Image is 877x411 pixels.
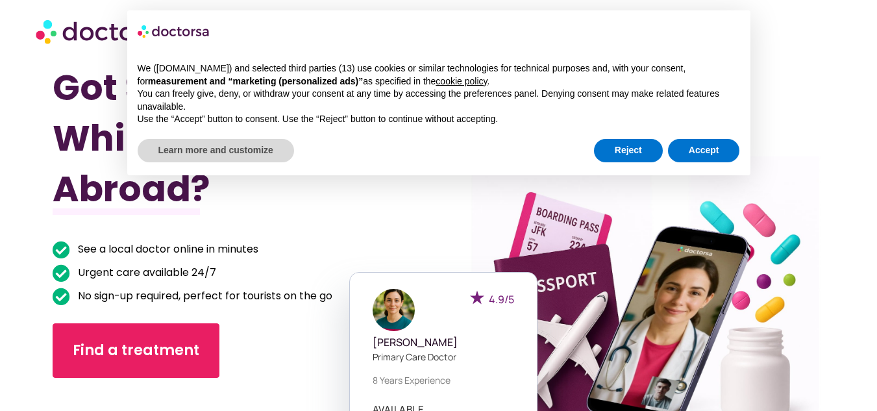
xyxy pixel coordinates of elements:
[73,340,199,361] span: Find a treatment
[138,139,294,162] button: Learn more and customize
[75,240,258,258] span: See a local doctor online in minutes
[148,76,363,86] strong: measurement and “marketing (personalized ads)”
[75,287,332,305] span: No sign-up required, perfect for tourists on the go
[668,139,740,162] button: Accept
[373,350,514,364] p: Primary care doctor
[373,373,514,387] p: 8 years experience
[53,62,380,214] h1: Got Sick While Traveling Abroad?
[489,292,514,306] span: 4.9/5
[594,139,663,162] button: Reject
[138,21,210,42] img: logo
[53,323,219,378] a: Find a treatment
[75,264,216,282] span: Urgent care available 24/7
[138,113,740,126] p: Use the “Accept” button to consent. Use the “Reject” button to continue without accepting.
[138,88,740,113] p: You can freely give, deny, or withdraw your consent at any time by accessing the preferences pane...
[373,336,514,349] h5: [PERSON_NAME]
[138,62,740,88] p: We ([DOMAIN_NAME]) and selected third parties (13) use cookies or similar technologies for techni...
[436,76,487,86] a: cookie policy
